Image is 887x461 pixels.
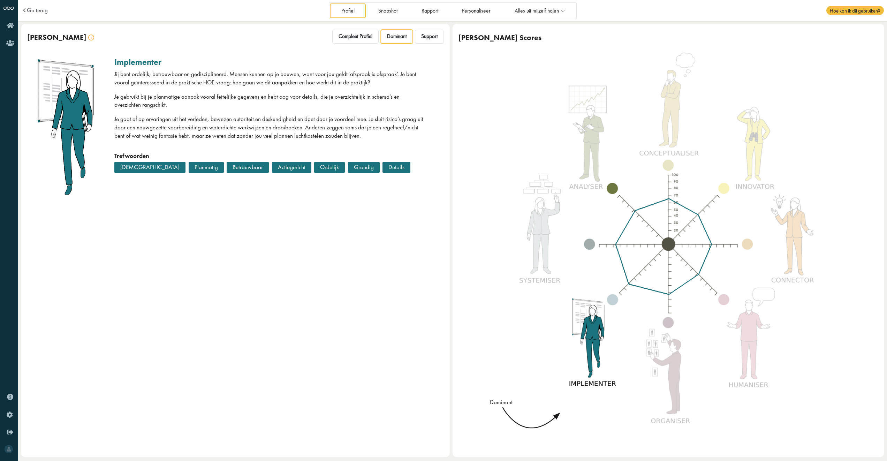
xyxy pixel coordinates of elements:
[27,7,48,13] a: Ga terug
[339,33,372,40] span: Compleet Profiel
[367,3,409,18] a: Snapshot
[114,162,185,173] div: [DEMOGRAPHIC_DATA]
[421,33,438,40] span: Support
[330,3,366,18] a: Profiel
[507,51,831,437] img: implementer
[410,3,449,18] a: Rapport
[451,3,502,18] a: Personaliseer
[348,162,380,173] div: Grondig
[272,162,311,173] div: Actiegericht
[114,152,149,160] strong: Trefwoorden
[314,162,345,173] div: Ordelijk
[36,57,97,197] img: implementer.png
[515,8,559,14] span: Alles uit mijzelf halen
[503,3,575,18] a: Alles uit mijzelf halen
[227,162,269,173] div: Betrouwbaar
[189,162,224,173] div: Planmatig
[27,32,86,42] span: [PERSON_NAME]
[114,57,161,67] div: implementer
[387,33,407,40] span: Dominant
[826,6,884,15] span: Hoe kan ik dit gebruiken?
[114,115,426,140] p: Je gaat af op ervaringen uit het verleden, bewezen autoriteit en deskundigheid en doet daar je vo...
[458,33,541,42] div: [PERSON_NAME] Scores
[382,162,410,173] div: Details
[114,70,426,87] p: Jij bent ordelijk, betrouwbaar en gedisciplineerd. Mensen kunnen op je bouwen, want voor jou geld...
[88,35,94,40] img: info.svg
[114,93,426,109] p: Je gebruikt bij je planmatige aanpak vooral feitelijke gegevens en hebt oog voor details, die je ...
[476,398,527,407] div: Dominant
